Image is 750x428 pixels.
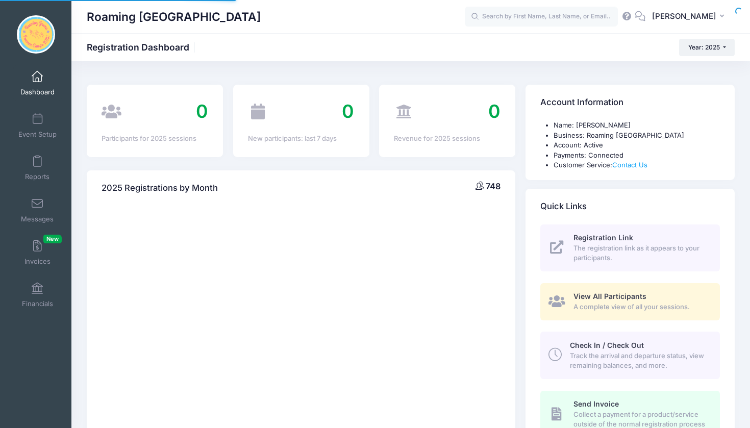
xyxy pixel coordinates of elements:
button: Year: 2025 [679,39,735,56]
input: Search by First Name, Last Name, or Email... [465,7,618,27]
li: Account: Active [554,140,720,150]
span: Invoices [24,257,51,266]
div: Revenue for 2025 sessions [394,134,501,144]
h4: 2025 Registrations by Month [102,173,218,203]
span: 0 [488,100,501,122]
h4: Quick Links [540,192,587,221]
img: Roaming Gnome Theatre [17,15,55,54]
a: Event Setup [13,108,62,143]
span: Dashboard [20,88,55,96]
span: Registration Link [573,233,633,242]
h1: Registration Dashboard [87,42,198,53]
span: 0 [342,100,354,122]
a: Registration Link The registration link as it appears to your participants. [540,224,720,271]
li: Customer Service: [554,160,720,170]
span: 748 [486,181,501,191]
span: Reports [25,172,49,181]
span: [PERSON_NAME] [652,11,716,22]
a: Reports [13,150,62,186]
button: [PERSON_NAME] [645,5,735,29]
a: InvoicesNew [13,235,62,270]
span: Event Setup [18,130,57,139]
div: Participants for 2025 sessions [102,134,208,144]
a: Messages [13,192,62,228]
a: Financials [13,277,62,313]
div: New participants: last 7 days [248,134,355,144]
li: Payments: Connected [554,150,720,161]
span: 0 [196,100,208,122]
span: A complete view of all your sessions. [573,302,708,312]
a: View All Participants A complete view of all your sessions. [540,283,720,320]
li: Name: [PERSON_NAME] [554,120,720,131]
span: New [43,235,62,243]
span: Track the arrival and departure status, view remaining balances, and more. [570,351,708,371]
span: Year: 2025 [688,43,720,51]
span: Send Invoice [573,399,619,408]
span: Check In / Check Out [570,341,644,349]
span: The registration link as it appears to your participants. [573,243,708,263]
span: Financials [22,299,53,308]
li: Business: Roaming [GEOGRAPHIC_DATA] [554,131,720,141]
h4: Account Information [540,88,623,117]
a: Contact Us [612,161,647,169]
h1: Roaming [GEOGRAPHIC_DATA] [87,5,261,29]
span: Messages [21,215,54,223]
span: View All Participants [573,292,646,300]
a: Check In / Check Out Track the arrival and departure status, view remaining balances, and more. [540,332,720,379]
a: Dashboard [13,65,62,101]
